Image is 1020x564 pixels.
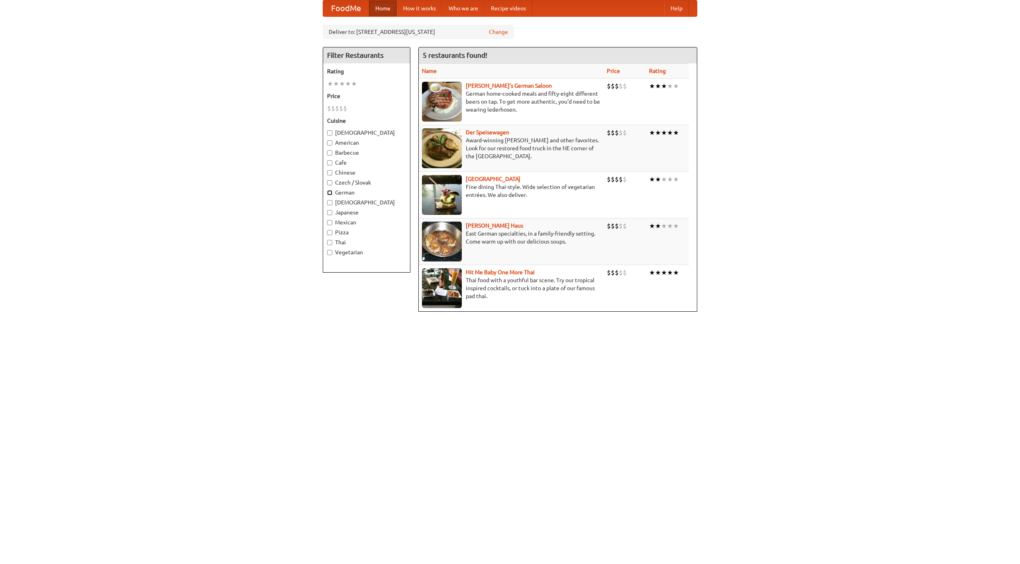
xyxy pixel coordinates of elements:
li: ★ [661,175,667,184]
li: $ [623,222,627,230]
li: ★ [655,128,661,137]
label: [DEMOGRAPHIC_DATA] [327,198,406,206]
li: $ [327,104,331,113]
li: $ [607,128,611,137]
input: Japanese [327,210,332,215]
label: German [327,189,406,197]
img: satay.jpg [422,175,462,215]
li: $ [607,268,611,277]
li: ★ [327,79,333,88]
h4: Filter Restaurants [323,47,410,63]
a: Name [422,68,437,74]
li: ★ [661,128,667,137]
a: Rating [649,68,666,74]
li: ★ [667,82,673,90]
li: $ [619,175,623,184]
a: Help [664,0,689,16]
input: Thai [327,240,332,245]
label: Barbecue [327,149,406,157]
label: American [327,139,406,147]
li: $ [615,128,619,137]
label: Mexican [327,218,406,226]
label: Japanese [327,208,406,216]
li: ★ [345,79,351,88]
li: $ [611,128,615,137]
label: Pizza [327,228,406,236]
a: [GEOGRAPHIC_DATA] [466,176,520,182]
input: Pizza [327,230,332,235]
input: Vegetarian [327,250,332,255]
a: How it works [397,0,442,16]
li: ★ [649,82,655,90]
li: ★ [649,222,655,230]
li: ★ [661,268,667,277]
li: $ [619,222,623,230]
h5: Cuisine [327,117,406,125]
li: $ [619,82,623,90]
li: $ [611,175,615,184]
li: $ [607,222,611,230]
li: $ [343,104,347,113]
li: $ [335,104,339,113]
input: [DEMOGRAPHIC_DATA] [327,200,332,205]
input: Cafe [327,160,332,165]
img: kohlhaus.jpg [422,222,462,261]
li: ★ [667,222,673,230]
ng-pluralize: 5 restaurants found! [423,51,487,59]
a: [PERSON_NAME] Haus [466,222,523,229]
input: [DEMOGRAPHIC_DATA] [327,130,332,136]
li: ★ [673,175,679,184]
p: German home-cooked meals and fifty-eight different beers on tap. To get more authentic, you'd nee... [422,90,600,114]
li: ★ [333,79,339,88]
li: ★ [673,128,679,137]
a: Der Speisewagen [466,129,509,136]
input: American [327,140,332,145]
li: ★ [661,222,667,230]
img: babythai.jpg [422,268,462,308]
a: Home [369,0,397,16]
li: ★ [673,222,679,230]
input: Chinese [327,170,332,175]
li: $ [615,222,619,230]
a: Change [489,28,508,36]
a: Hit Me Baby One More Thai [466,269,535,275]
label: Vegetarian [327,248,406,256]
li: $ [611,268,615,277]
input: Barbecue [327,150,332,155]
li: ★ [655,268,661,277]
li: ★ [655,175,661,184]
a: Price [607,68,620,74]
li: ★ [667,175,673,184]
li: $ [339,104,343,113]
li: ★ [655,222,661,230]
li: $ [619,128,623,137]
li: $ [619,268,623,277]
p: Award-winning [PERSON_NAME] and other favorites. Look for our restored food truck in the NE corne... [422,136,600,160]
label: Cafe [327,159,406,167]
li: $ [331,104,335,113]
li: $ [611,82,615,90]
img: speisewagen.jpg [422,128,462,168]
li: ★ [655,82,661,90]
p: Fine dining Thai-style. Wide selection of vegetarian entrées. We also deliver. [422,183,600,199]
li: ★ [649,268,655,277]
input: German [327,190,332,195]
li: $ [607,175,611,184]
a: [PERSON_NAME]'s German Saloon [466,83,552,89]
li: ★ [667,268,673,277]
label: Thai [327,238,406,246]
li: $ [611,222,615,230]
li: $ [615,82,619,90]
li: ★ [661,82,667,90]
div: Deliver to: [STREET_ADDRESS][US_STATE] [323,25,514,39]
li: $ [623,82,627,90]
li: ★ [649,128,655,137]
a: Recipe videos [484,0,532,16]
a: Who we are [442,0,484,16]
label: Czech / Slovak [327,179,406,187]
input: Mexican [327,220,332,225]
